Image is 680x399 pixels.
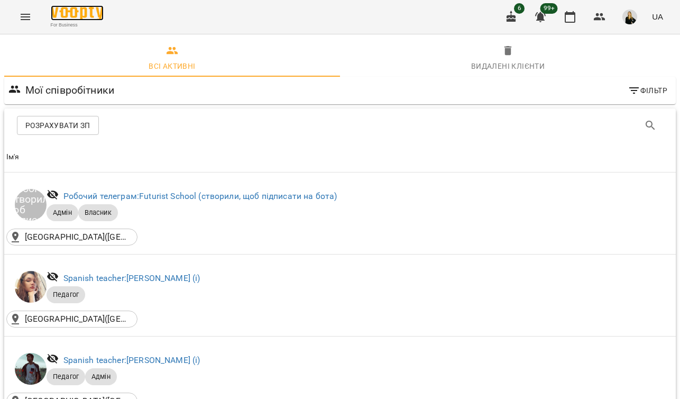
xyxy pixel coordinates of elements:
[6,151,20,164] div: Ім'я
[628,84,667,97] span: Фільтр
[47,372,85,382] span: Педагог
[63,273,200,283] a: Spanish teacher:[PERSON_NAME] (і)
[622,10,637,24] img: 4a571d9954ce9b31f801162f42e49bd5.jpg
[51,5,104,21] img: Voopty Logo
[13,4,38,30] button: Menu
[6,229,137,246] div: Futurist School(Київ, Україна)
[17,116,99,135] button: Розрахувати ЗП
[25,82,115,98] h6: Мої співробітники
[6,151,674,164] span: Ім'я
[638,113,663,138] button: Search
[47,208,78,217] span: Адмін
[6,311,137,328] div: Futurist School(Київ, Україна)
[6,151,20,164] div: Sort
[149,60,195,72] div: Всі активні
[47,290,85,300] span: Педагог
[85,372,117,382] span: Адмін
[15,271,47,303] img: Івашура Анна Вікторівна (і)
[63,191,337,201] a: Робочий телеграм:Futurist School (створили, щоб підписати на бота)
[15,189,47,221] div: Futurist School (створили, щоб підписати на бота)
[63,355,200,365] a: Spanish teacher:[PERSON_NAME] (і)
[15,353,47,385] img: Ілля Закіров (і)
[25,119,90,132] span: Розрахувати ЗП
[78,208,118,217] span: Власник
[25,313,131,325] p: [GEOGRAPHIC_DATA]([GEOGRAPHIC_DATA], [GEOGRAPHIC_DATA])
[648,7,667,26] button: UA
[4,108,676,142] div: Table Toolbar
[652,11,663,22] span: UA
[540,3,558,14] span: 99+
[514,3,525,14] span: 6
[623,81,672,100] button: Фільтр
[25,231,131,243] p: [GEOGRAPHIC_DATA]([GEOGRAPHIC_DATA], [GEOGRAPHIC_DATA])
[471,60,545,72] div: Видалені клієнти
[51,22,104,29] span: For Business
